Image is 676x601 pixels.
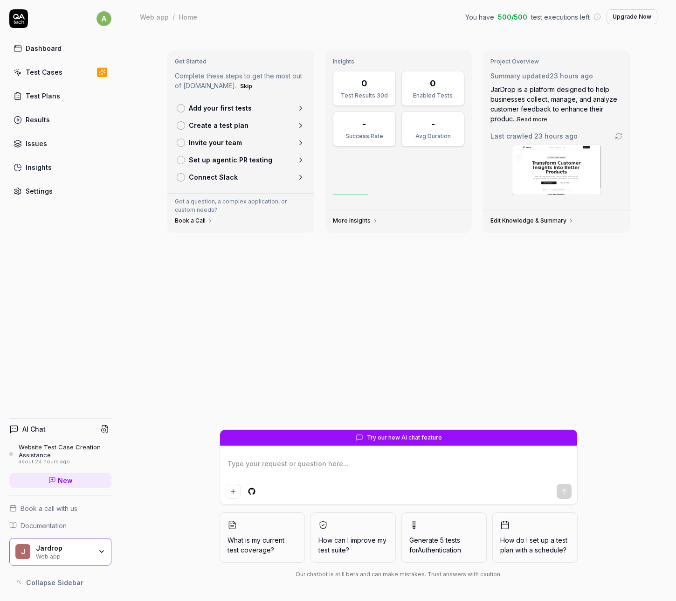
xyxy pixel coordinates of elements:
[9,158,111,176] a: Insights
[490,85,617,123] span: JarDrop is a platform designed to help businesses collect, manage, and analyze customer feedback ...
[189,103,252,113] p: Add your first tests
[21,521,67,531] span: Documentation
[58,475,73,485] span: New
[9,573,111,592] button: Collapse Sidebar
[607,9,657,24] button: Upgrade Now
[9,63,111,81] a: Test Cases
[9,503,111,513] a: Book a call with us
[172,12,175,21] div: /
[173,117,309,134] a: Create a test plan
[430,77,436,90] div: 0
[9,39,111,57] a: Dashboard
[367,433,442,442] span: Try our new AI chat feature
[189,172,238,182] p: Connect Slack
[409,536,461,554] span: Generate 5 tests for Authentication
[9,134,111,153] a: Issues
[339,91,390,100] div: Test Results 30d
[19,443,111,459] div: Website Test Case Creation Assistance
[361,77,367,90] div: 0
[189,120,248,130] p: Create a test plan
[318,535,388,555] span: How can I improve my test suite?
[26,67,62,77] div: Test Cases
[492,512,578,563] button: How do I set up a test plan with a schedule?
[26,162,52,172] div: Insights
[9,182,111,200] a: Settings
[407,91,458,100] div: Enabled Tests
[175,71,307,92] p: Complete these steps to get the most out of [DOMAIN_NAME].
[21,503,77,513] span: Book a call with us
[97,9,111,28] button: a
[26,91,60,101] div: Test Plans
[534,132,578,140] time: 23 hours ago
[175,197,307,214] p: Got a question, a complex application, or custom needs?
[26,43,62,53] div: Dashboard
[175,58,307,65] h3: Get Started
[228,535,297,555] span: What is my current test coverage?
[36,552,92,559] div: Web app
[310,512,396,563] button: How can I improve my test suite?
[22,424,46,434] h4: AI Chat
[36,544,92,552] div: Jardrop
[220,512,305,563] button: What is my current test coverage?
[173,168,309,186] a: Connect Slack
[490,58,622,65] h3: Project Overview
[333,58,465,65] h3: Insights
[226,484,241,499] button: Add attachment
[9,473,111,488] a: New
[173,99,309,117] a: Add your first tests
[9,87,111,105] a: Test Plans
[9,111,111,129] a: Results
[407,132,458,140] div: Avg Duration
[517,115,547,124] button: Read more
[9,521,111,531] a: Documentation
[9,443,111,465] a: Website Test Case Creation Assistanceabout 24 hours ago
[550,72,593,80] time: 23 hours ago
[179,12,197,21] div: Home
[19,459,111,465] div: about 24 hours ago
[362,118,366,130] div: -
[401,512,487,563] button: Generate 5 tests forAuthentication
[26,186,53,196] div: Settings
[490,131,578,141] span: Last crawled
[333,217,378,224] a: More Insights
[26,578,83,587] span: Collapse Sidebar
[531,12,590,22] span: test executions left
[9,538,111,566] button: JJardropWeb app
[220,570,578,579] div: Our chatbot is still beta and can make mistakes. Trust answers with caution.
[173,151,309,168] a: Set up agentic PR testing
[500,535,570,555] span: How do I set up a test plan with a schedule?
[15,544,30,559] span: J
[431,118,435,130] div: -
[97,11,111,26] span: a
[465,12,494,22] span: You have
[140,12,169,21] div: Web app
[490,72,550,80] span: Summary updated
[189,155,272,165] p: Set up agentic PR testing
[238,81,254,92] button: Skip
[189,138,242,147] p: Invite your team
[498,12,527,22] span: 500 / 500
[26,139,47,148] div: Issues
[339,132,390,140] div: Success Rate
[615,133,622,140] a: Go to crawling settings
[490,217,574,224] a: Edit Knowledge & Summary
[512,145,601,195] img: Screenshot
[26,115,50,125] div: Results
[175,217,213,224] a: Book a Call
[173,134,309,151] a: Invite your team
